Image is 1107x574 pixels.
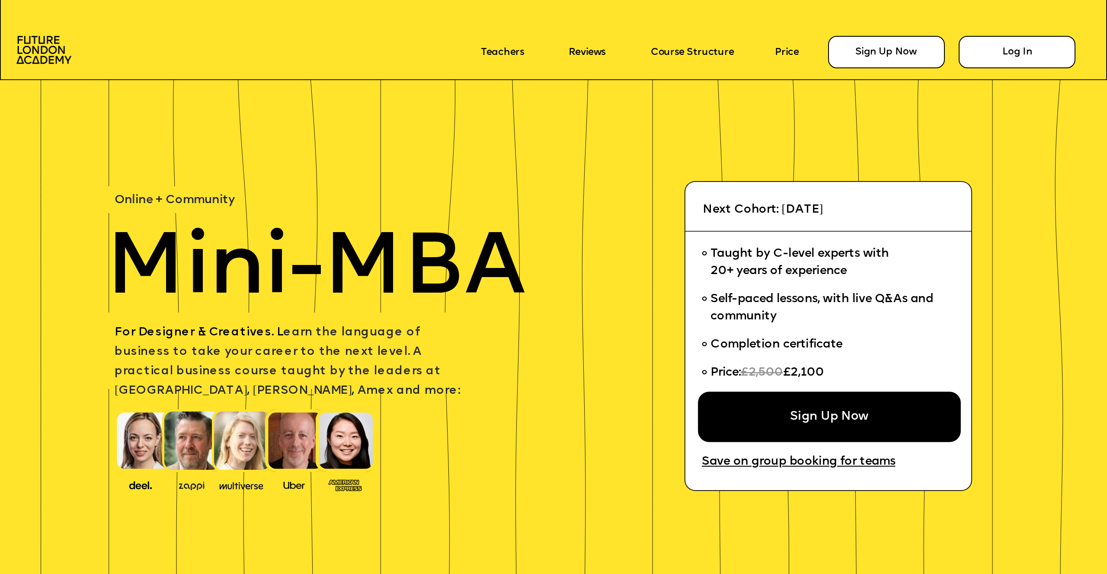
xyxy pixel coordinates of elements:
span: Completion certificate [710,338,842,351]
img: image-99cff0b2-a396-4aab-8550-cf4071da2cb9.png [272,478,316,491]
span: Mini-MBA [106,228,525,314]
img: image-b2f1584c-cbf7-4a77-bbe0-f56ae6ee31f2.png [170,478,213,491]
span: Price: [710,367,741,379]
span: £2,100 [783,367,824,379]
a: Teachers [481,47,524,58]
img: image-388f4489-9820-4c53-9b08-f7df0b8d4ae2.png [119,477,162,491]
a: Price [775,47,799,58]
a: Reviews [569,47,605,58]
span: Next Cohort: [DATE] [703,204,823,216]
img: image-b7d05013-d886-4065-8d38-3eca2af40620.png [215,477,267,491]
img: image-aac980e9-41de-4c2d-a048-f29dd30a0068.png [16,36,72,64]
span: earn the language of business to take your career to the next level. A practical business course ... [115,327,460,397]
a: Save on group booking for teams [702,456,896,469]
span: £2,500 [741,367,783,379]
img: image-93eab660-639c-4de6-957c-4ae039a0235a.png [323,476,367,493]
span: Taught by C-level experts with 20+ years of experience [710,248,889,277]
span: For Designer & Creatives. L [115,327,283,339]
a: Course Structure [651,47,734,58]
span: Online + Community [115,195,235,207]
span: Self-paced lessons, with live Q&As and community [710,293,937,322]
